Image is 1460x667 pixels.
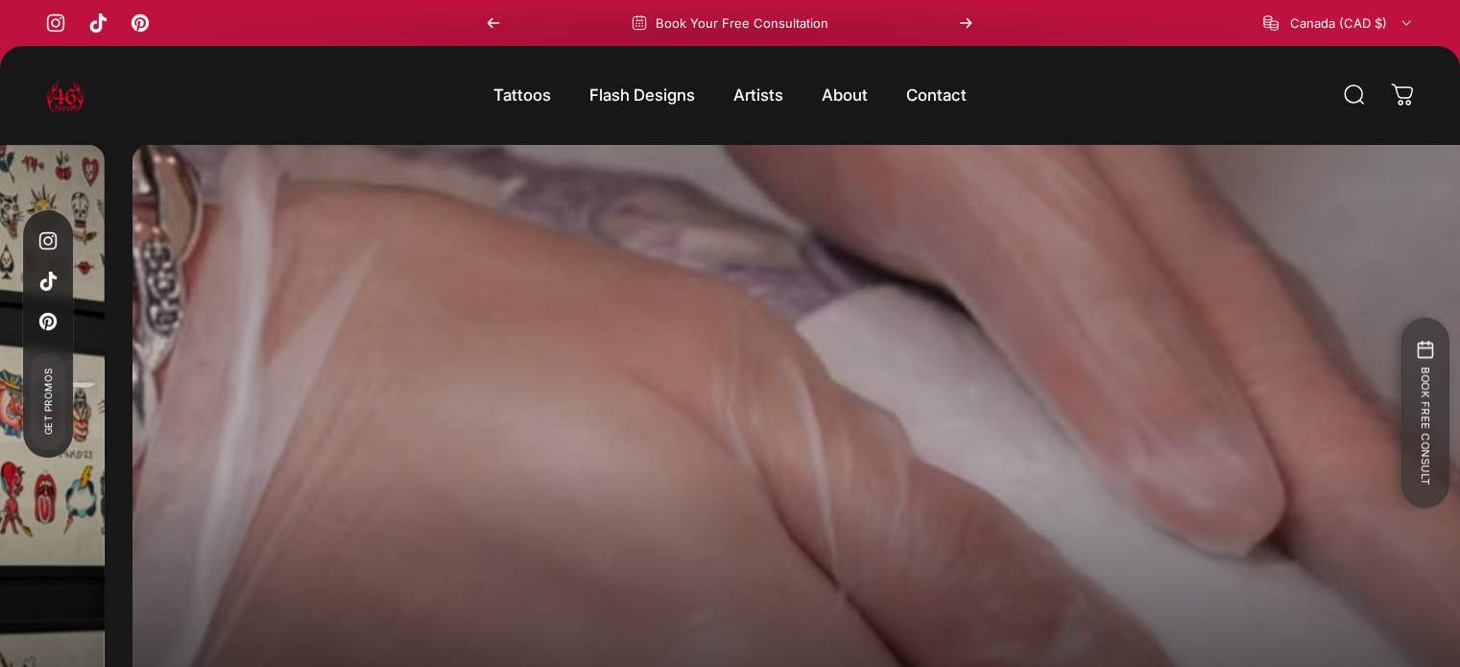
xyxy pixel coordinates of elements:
a: 0 items [1381,74,1424,116]
a: Get Promos [31,352,65,450]
nav: Primary [474,75,986,115]
span: Canada (CAD $) [1290,15,1387,31]
button: BOOK FREE CONSULT [1400,318,1448,508]
a: Contact [887,75,986,115]
p: Book Your Free Consultation [655,15,827,31]
summary: Flash Designs [570,75,714,115]
summary: Artists [714,75,802,115]
summary: About [802,75,887,115]
span: Get Promos [40,368,56,435]
summary: Tattoos [474,75,570,115]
